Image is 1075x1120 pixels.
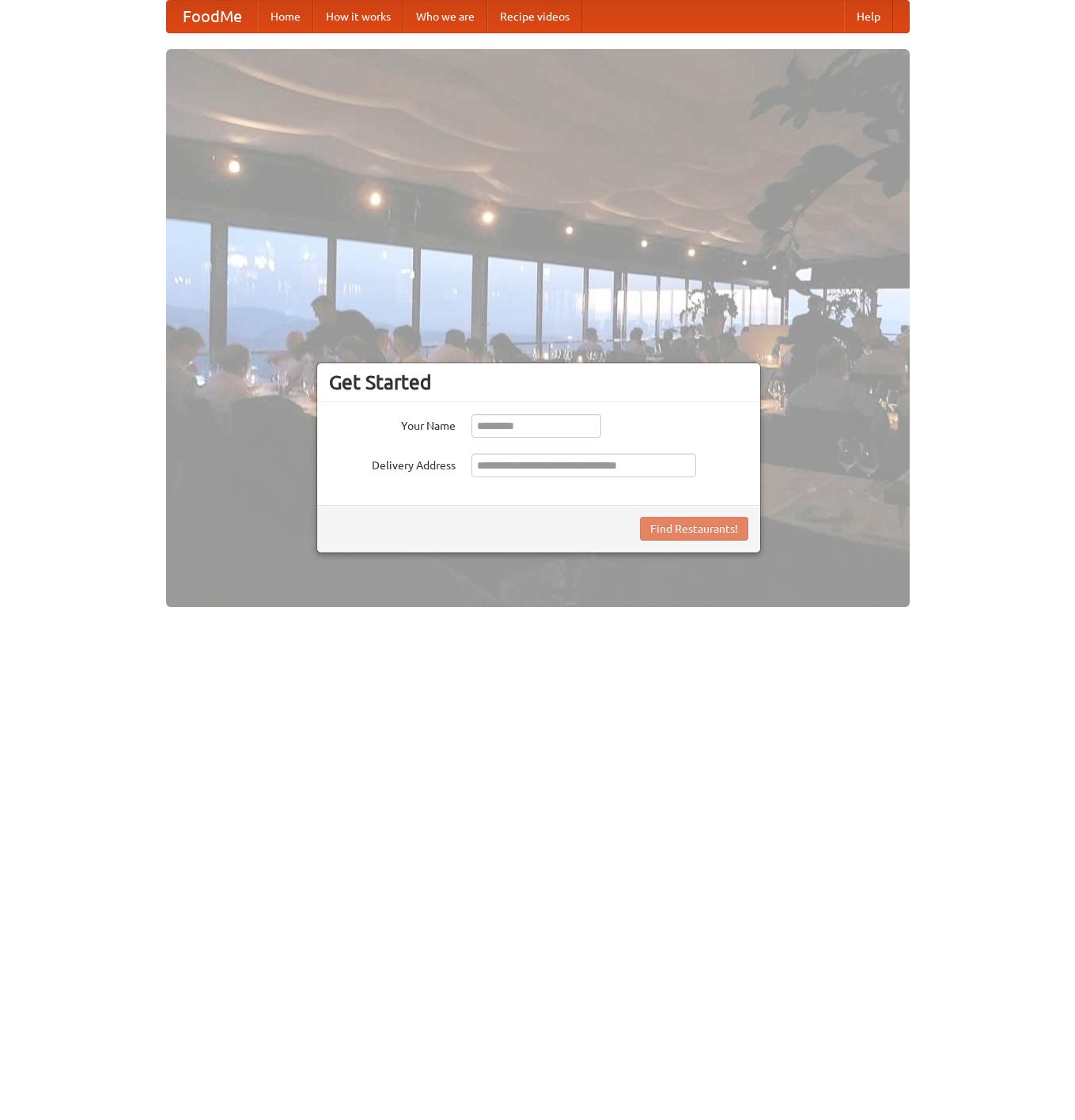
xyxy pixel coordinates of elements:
[258,1,313,32] a: Home
[640,517,748,541] button: Find Restaurants!
[403,1,487,32] a: Who we are
[329,454,456,473] label: Delivery Address
[167,1,258,32] a: FoodMe
[329,370,748,394] h3: Get Started
[487,1,582,32] a: Recipe videos
[844,1,893,32] a: Help
[313,1,403,32] a: How it works
[329,414,456,434] label: Your Name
